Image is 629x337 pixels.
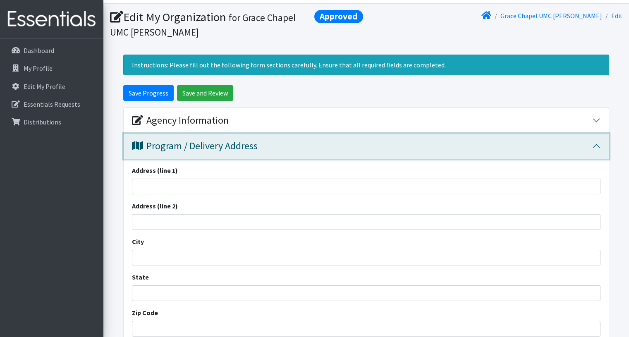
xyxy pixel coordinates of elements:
div: Program / Delivery Address [132,140,258,152]
div: Agency Information [132,115,229,127]
span: Approved [314,10,363,23]
a: Edit [611,12,623,20]
label: State [132,272,149,282]
a: Grace Chapel UMC [PERSON_NAME] [500,12,602,20]
a: My Profile [3,60,100,76]
img: HumanEssentials [3,5,100,33]
a: Edit My Profile [3,78,100,95]
input: Save Progress [123,85,174,101]
p: Edit My Profile [24,82,65,91]
p: Dashboard [24,46,54,55]
div: Instructions: Please fill out the following form sections carefully. Ensure that all required fie... [123,55,609,75]
button: Program / Delivery Address [124,134,609,159]
a: Dashboard [3,42,100,59]
label: Address (line 1) [132,165,178,175]
label: Zip Code [132,308,158,318]
h1: Edit My Organization [110,10,364,38]
p: Essentials Requests [24,100,80,108]
label: City [132,237,144,246]
input: Save and Review [177,85,233,101]
small: for Grace Chapel UMC [PERSON_NAME] [110,12,296,38]
a: Essentials Requests [3,96,100,112]
p: My Profile [24,64,53,72]
p: Distributions [24,118,61,126]
label: Address (line 2) [132,201,178,211]
a: Distributions [3,114,100,130]
button: Agency Information [124,108,609,133]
